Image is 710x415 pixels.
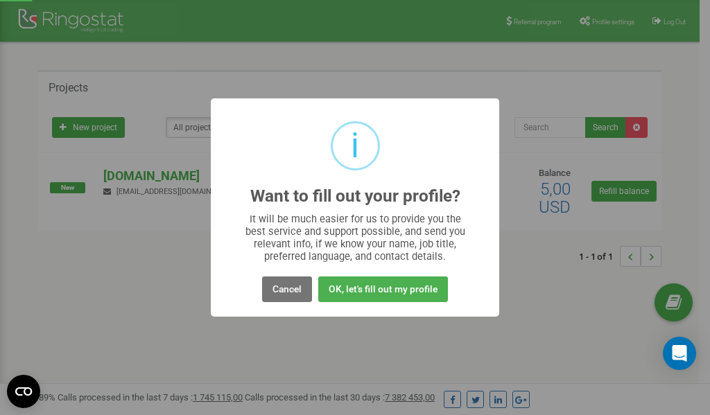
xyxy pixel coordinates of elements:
button: Cancel [262,276,312,302]
button: OK, let's fill out my profile [318,276,448,302]
div: i [351,123,359,168]
h2: Want to fill out your profile? [250,187,460,206]
button: Open CMP widget [7,375,40,408]
div: Open Intercom Messenger [663,337,696,370]
div: It will be much easier for us to provide you the best service and support possible, and send you ... [239,213,472,263]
